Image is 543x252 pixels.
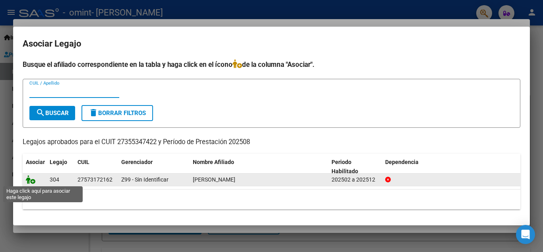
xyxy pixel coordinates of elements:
[118,154,190,180] datatable-header-cell: Gerenciador
[332,159,358,174] span: Periodo Habilitado
[74,154,118,180] datatable-header-cell: CUIL
[23,36,520,51] h2: Asociar Legajo
[89,108,98,117] mat-icon: delete
[193,159,234,165] span: Nombre Afiliado
[78,159,89,165] span: CUIL
[50,176,59,183] span: 304
[36,108,45,117] mat-icon: search
[23,59,520,70] h4: Busque el afiliado correspondiente en la tabla y haga click en el ícono de la columna "Asociar".
[47,154,74,180] datatable-header-cell: Legajo
[89,109,146,117] span: Borrar Filtros
[328,154,382,180] datatable-header-cell: Periodo Habilitado
[385,159,419,165] span: Dependencia
[81,105,153,121] button: Borrar Filtros
[23,189,520,209] div: 1 registros
[36,109,69,117] span: Buscar
[516,225,535,244] div: Open Intercom Messenger
[193,176,235,183] span: DUARTE CELESTE
[121,176,169,183] span: Z99 - Sin Identificar
[23,154,47,180] datatable-header-cell: Asociar
[78,175,112,184] div: 27573172162
[121,159,153,165] span: Gerenciador
[23,137,520,147] p: Legajos aprobados para el CUIT 27355347422 y Período de Prestación 202508
[26,159,45,165] span: Asociar
[29,106,75,120] button: Buscar
[50,159,67,165] span: Legajo
[382,154,521,180] datatable-header-cell: Dependencia
[190,154,328,180] datatable-header-cell: Nombre Afiliado
[332,175,379,184] div: 202502 a 202512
